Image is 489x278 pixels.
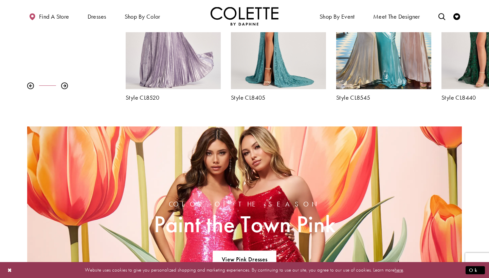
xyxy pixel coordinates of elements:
[88,13,106,20] span: Dresses
[125,13,160,20] span: Shop by color
[27,7,71,25] a: Find a store
[318,7,357,25] span: Shop By Event
[373,13,420,20] span: Meet the designer
[123,7,162,25] span: Shop by color
[39,13,69,20] span: Find a store
[126,94,221,101] a: Style CL8520
[4,264,16,276] button: Close Dialog
[336,94,431,101] a: Style CL8545
[211,7,278,25] a: Visit Home Page
[213,251,276,268] a: View Pink Dresses
[395,266,403,273] a: here
[320,13,355,20] span: Shop By Event
[86,7,108,25] span: Dresses
[154,200,336,208] span: Color of the Season
[372,7,422,25] a: Meet the designer
[154,211,336,237] span: Paint the Town Pink
[452,7,462,25] a: Check Wishlist
[211,7,278,25] img: Colette by Daphne
[49,265,440,275] p: Website uses cookies to give you personalized shopping and marketing experiences. By continuing t...
[231,94,326,101] a: Style CL8405
[437,7,447,25] a: Toggle search
[466,266,485,274] button: Submit Dialog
